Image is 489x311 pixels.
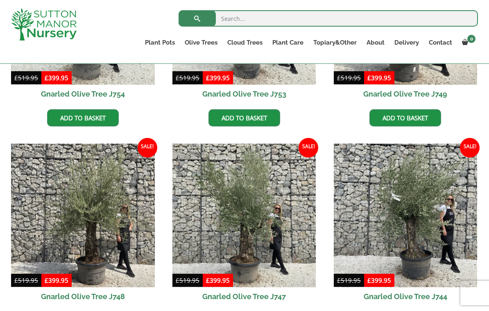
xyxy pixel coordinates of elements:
span: £ [14,276,18,284]
h2: Gnarled Olive Tree J749 [334,85,478,103]
h2: Gnarled Olive Tree J753 [172,85,316,103]
a: Delivery [389,37,424,48]
a: Add to basket: “Gnarled Olive Tree J753” [208,109,280,126]
bdi: 519.95 [337,74,361,82]
a: Plant Care [267,37,308,48]
a: Add to basket: “Gnarled Olive Tree J754” [47,109,119,126]
img: Gnarled Olive Tree J748 [11,144,155,287]
img: Gnarled Olive Tree J744 [334,144,478,287]
span: £ [45,74,48,82]
a: Plant Pots [140,37,180,48]
span: Sale! [138,138,157,158]
bdi: 399.95 [45,276,68,284]
input: Search... [179,10,478,27]
a: Sale! Gnarled Olive Tree J747 [172,144,316,306]
span: Sale! [460,138,480,158]
bdi: 519.95 [14,276,38,284]
bdi: 519.95 [176,74,199,82]
span: £ [367,276,371,284]
bdi: 519.95 [14,74,38,82]
a: Add to basket: “Gnarled Olive Tree J749” [369,109,441,126]
bdi: 399.95 [45,74,68,82]
a: Cloud Trees [222,37,267,48]
h2: Gnarled Olive Tree J747 [172,287,316,306]
bdi: 519.95 [337,276,361,284]
span: £ [14,74,18,82]
img: Gnarled Olive Tree J747 [172,144,316,287]
bdi: 399.95 [367,74,391,82]
a: Topiary&Other [308,37,362,48]
span: £ [367,74,371,82]
span: £ [337,276,341,284]
h2: Gnarled Olive Tree J748 [11,287,155,306]
a: Sale! Gnarled Olive Tree J748 [11,144,155,306]
h2: Gnarled Olive Tree J754 [11,85,155,103]
a: 0 [457,37,478,48]
span: Sale! [299,138,318,158]
bdi: 519.95 [176,276,199,284]
span: £ [337,74,341,82]
a: Olive Trees [180,37,222,48]
span: 0 [467,35,475,43]
bdi: 399.95 [367,276,391,284]
a: About [362,37,389,48]
bdi: 399.95 [206,276,230,284]
span: £ [206,74,210,82]
img: logo [11,8,77,41]
span: £ [206,276,210,284]
span: £ [45,276,48,284]
span: £ [176,74,179,82]
a: Sale! Gnarled Olive Tree J744 [334,144,478,306]
a: Contact [424,37,457,48]
span: £ [176,276,179,284]
h2: Gnarled Olive Tree J744 [334,287,478,306]
bdi: 399.95 [206,74,230,82]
